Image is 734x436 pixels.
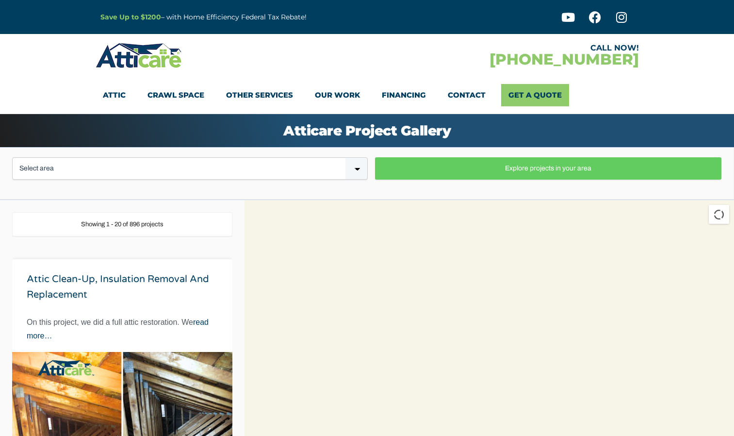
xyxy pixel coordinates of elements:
[315,84,360,106] a: Our Work
[27,273,209,301] a: Attic clean-up, insulation removal and replacement
[382,84,426,106] a: Financing
[103,84,632,106] nav: Menu
[10,124,724,137] h1: Atticare Project Gallery
[383,165,714,172] span: Explore projects in your area
[448,84,486,106] a: Contact
[367,44,639,52] div: CALL NOW!
[100,12,415,23] p: – with Home Efficiency Federal Tax Rebate!
[100,13,161,21] a: Save Up to $1200
[147,84,204,106] a: Crawl Space
[81,221,163,228] span: Showing 1 - 20 of 896 projects
[501,84,569,106] a: Get A Quote
[226,84,293,106] a: Other Services
[27,316,218,342] p: On this project, we did a full attic restoration. We
[103,84,126,106] a: Attic
[27,318,209,339] a: read more…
